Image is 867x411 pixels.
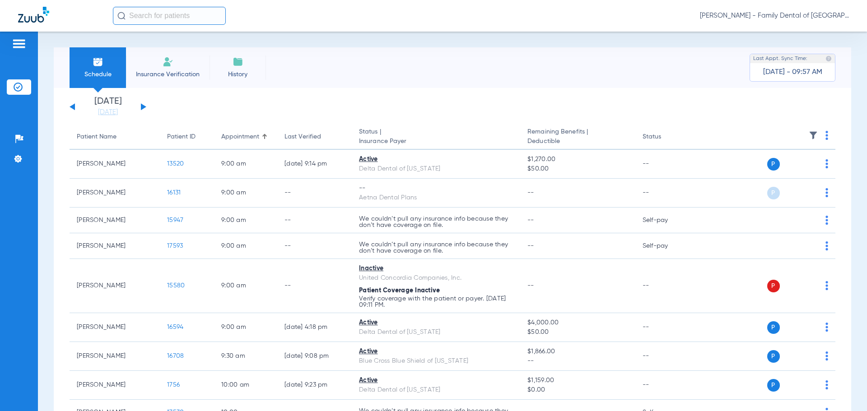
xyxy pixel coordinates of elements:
[359,356,513,366] div: Blue Cross Blue Shield of [US_STATE]
[221,132,270,142] div: Appointment
[825,188,828,197] img: group-dot-blue.svg
[767,187,780,199] span: P
[70,342,160,371] td: [PERSON_NAME]
[527,243,534,249] span: --
[214,208,277,233] td: 9:00 AM
[635,179,696,208] td: --
[133,70,203,79] span: Insurance Verification
[93,56,103,67] img: Schedule
[81,108,135,117] a: [DATE]
[117,12,126,20] img: Search Icon
[359,328,513,337] div: Delta Dental of [US_STATE]
[277,259,352,313] td: --
[825,55,832,62] img: last sync help info
[167,132,207,142] div: Patient ID
[527,282,534,289] span: --
[77,132,117,142] div: Patient Name
[527,347,628,356] span: $1,866.00
[527,385,628,395] span: $0.00
[167,382,180,388] span: 1756
[825,241,828,250] img: group-dot-blue.svg
[825,323,828,332] img: group-dot-blue.svg
[277,342,352,371] td: [DATE] 9:08 PM
[167,243,183,249] span: 17593
[809,131,818,140] img: filter.svg
[825,351,828,360] img: group-dot-blue.svg
[167,282,185,289] span: 15580
[635,342,696,371] td: --
[277,150,352,179] td: [DATE] 9:14 PM
[214,313,277,342] td: 9:00 AM
[277,233,352,259] td: --
[359,385,513,395] div: Delta Dental of [US_STATE]
[767,321,780,334] span: P
[167,324,183,330] span: 16594
[753,54,807,63] span: Last Appt. Sync Time:
[167,217,183,223] span: 15947
[284,132,345,142] div: Last Verified
[359,184,513,193] div: --
[527,376,628,385] span: $1,159.00
[359,273,513,283] div: United Concordia Companies, Inc.
[214,179,277,208] td: 9:00 AM
[70,371,160,400] td: [PERSON_NAME]
[635,150,696,179] td: --
[359,347,513,356] div: Active
[359,318,513,328] div: Active
[167,353,184,359] span: 16708
[233,56,243,67] img: History
[527,328,628,337] span: $50.00
[167,132,196,142] div: Patient ID
[359,287,440,294] span: Patient Coverage Inactive
[70,208,160,233] td: [PERSON_NAME]
[352,125,520,150] th: Status |
[167,189,181,196] span: 16131
[277,179,352,208] td: --
[359,216,513,228] p: We couldn’t pull any insurance info because they don’t have coverage on file.
[277,371,352,400] td: [DATE] 9:23 PM
[76,70,119,79] span: Schedule
[359,264,513,273] div: Inactive
[216,70,259,79] span: History
[635,371,696,400] td: --
[825,131,828,140] img: group-dot-blue.svg
[527,217,534,223] span: --
[221,132,259,142] div: Appointment
[635,233,696,259] td: Self-pay
[277,313,352,342] td: [DATE] 4:18 PM
[70,179,160,208] td: [PERSON_NAME]
[77,132,153,142] div: Patient Name
[214,342,277,371] td: 9:30 AM
[70,259,160,313] td: [PERSON_NAME]
[359,241,513,254] p: We couldn’t pull any insurance info because they don’t have coverage on file.
[167,161,184,167] span: 13520
[767,158,780,171] span: P
[825,159,828,168] img: group-dot-blue.svg
[527,189,534,196] span: --
[18,7,49,23] img: Zuub Logo
[70,150,160,179] td: [PERSON_NAME]
[214,233,277,259] td: 9:00 AM
[527,137,628,146] span: Deductible
[113,7,226,25] input: Search for patients
[359,296,513,308] p: Verify coverage with the patient or payer. [DATE] 09:11 PM.
[635,259,696,313] td: --
[527,155,628,164] span: $1,270.00
[359,155,513,164] div: Active
[527,318,628,328] span: $4,000.00
[359,137,513,146] span: Insurance Payer
[70,233,160,259] td: [PERSON_NAME]
[284,132,321,142] div: Last Verified
[527,164,628,174] span: $50.00
[767,379,780,392] span: P
[825,216,828,225] img: group-dot-blue.svg
[520,125,635,150] th: Remaining Benefits |
[214,150,277,179] td: 9:00 AM
[12,38,26,49] img: hamburger-icon
[359,376,513,385] div: Active
[635,125,696,150] th: Status
[700,11,849,20] span: [PERSON_NAME] - Family Dental of [GEOGRAPHIC_DATA]
[635,208,696,233] td: Self-pay
[70,313,160,342] td: [PERSON_NAME]
[359,193,513,203] div: Aetna Dental Plans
